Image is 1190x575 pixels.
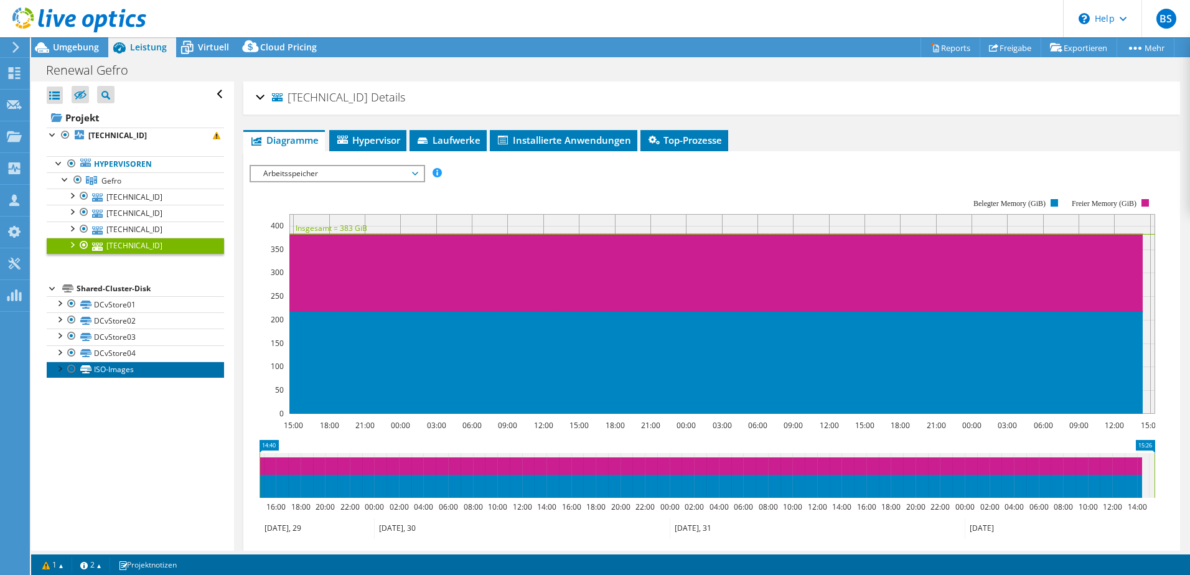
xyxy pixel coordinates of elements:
[605,420,624,431] text: 18:00
[1104,420,1123,431] text: 12:00
[676,420,695,431] text: 00:00
[921,38,980,57] a: Reports
[497,420,517,431] text: 09:00
[1029,502,1048,512] text: 06:00
[271,244,284,255] text: 350
[747,420,767,431] text: 06:00
[266,502,285,512] text: 16:00
[962,420,981,431] text: 00:00
[335,134,400,146] span: Hypervisor
[647,134,722,146] span: Top-Prozesse
[355,420,374,431] text: 21:00
[47,312,224,329] a: DCvStore02
[291,502,310,512] text: 18:00
[906,502,925,512] text: 20:00
[463,502,482,512] text: 08:00
[832,502,851,512] text: 14:00
[271,291,284,301] text: 250
[1053,502,1072,512] text: 08:00
[1069,420,1088,431] text: 09:00
[1127,502,1146,512] text: 14:00
[856,502,876,512] text: 16:00
[279,408,284,419] text: 0
[72,557,110,573] a: 2
[47,172,224,189] a: Gefro
[997,420,1016,431] text: 03:00
[561,502,581,512] text: 16:00
[390,420,410,431] text: 00:00
[130,41,167,53] span: Leistung
[40,63,148,77] h1: Renewal Gefro
[536,502,556,512] text: 14:00
[1117,38,1174,57] a: Mehr
[1041,38,1117,57] a: Exportieren
[1079,13,1090,24] svg: \n
[271,267,284,278] text: 300
[973,199,1046,208] text: Belegter Memory (GiB)
[1072,199,1136,208] text: Freier Memory (GiB)
[569,420,588,431] text: 15:00
[364,502,383,512] text: 00:00
[684,502,703,512] text: 02:00
[47,156,224,172] a: Hypervisoren
[110,557,185,573] a: Projektnotizen
[1033,420,1052,431] text: 06:00
[660,502,679,512] text: 00:00
[53,41,99,53] span: Umgebung
[47,205,224,221] a: [TECHNICAL_ID]
[1140,420,1160,431] text: 15:00
[47,329,224,345] a: DCvStore03
[47,345,224,362] a: DCvStore04
[955,502,974,512] text: 00:00
[980,502,999,512] text: 02:00
[77,281,224,296] div: Shared-Cluster-Disk
[635,502,654,512] text: 22:00
[271,361,284,372] text: 100
[930,502,949,512] text: 22:00
[586,502,605,512] text: 18:00
[47,128,224,144] a: [TECHNICAL_ID]
[1156,9,1176,29] span: BS
[275,385,284,395] text: 50
[758,502,777,512] text: 08:00
[371,90,405,105] span: Details
[413,502,433,512] text: 04:00
[611,502,630,512] text: 20:00
[340,502,359,512] text: 22:00
[101,175,121,186] span: Gefro
[198,41,229,53] span: Virtuell
[807,502,827,512] text: 12:00
[855,420,874,431] text: 15:00
[1004,502,1023,512] text: 04:00
[416,134,480,146] span: Laufwerke
[260,41,317,53] span: Cloud Pricing
[733,502,752,512] text: 06:00
[709,502,728,512] text: 04:00
[438,502,457,512] text: 06:00
[926,420,945,431] text: 21:00
[890,420,909,431] text: 18:00
[640,420,660,431] text: 21:00
[34,557,72,573] a: 1
[47,222,224,238] a: [TECHNICAL_ID]
[319,420,339,431] text: 18:00
[272,91,368,104] span: [TECHNICAL_ID]
[88,130,147,141] b: [TECHNICAL_ID]
[782,502,802,512] text: 10:00
[819,420,838,431] text: 12:00
[47,189,224,205] a: [TECHNICAL_ID]
[296,223,367,233] text: Insgesamt = 383 GiB
[271,338,284,348] text: 150
[47,296,224,312] a: DCvStore01
[47,362,224,378] a: ISO-Images
[462,420,481,431] text: 06:00
[1102,502,1122,512] text: 12:00
[496,134,631,146] span: Installierte Anwendungen
[47,238,224,254] a: [TECHNICAL_ID]
[283,420,302,431] text: 15:00
[250,134,319,146] span: Diagramme
[271,220,284,231] text: 400
[389,502,408,512] text: 02:00
[533,420,553,431] text: 12:00
[512,502,532,512] text: 12:00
